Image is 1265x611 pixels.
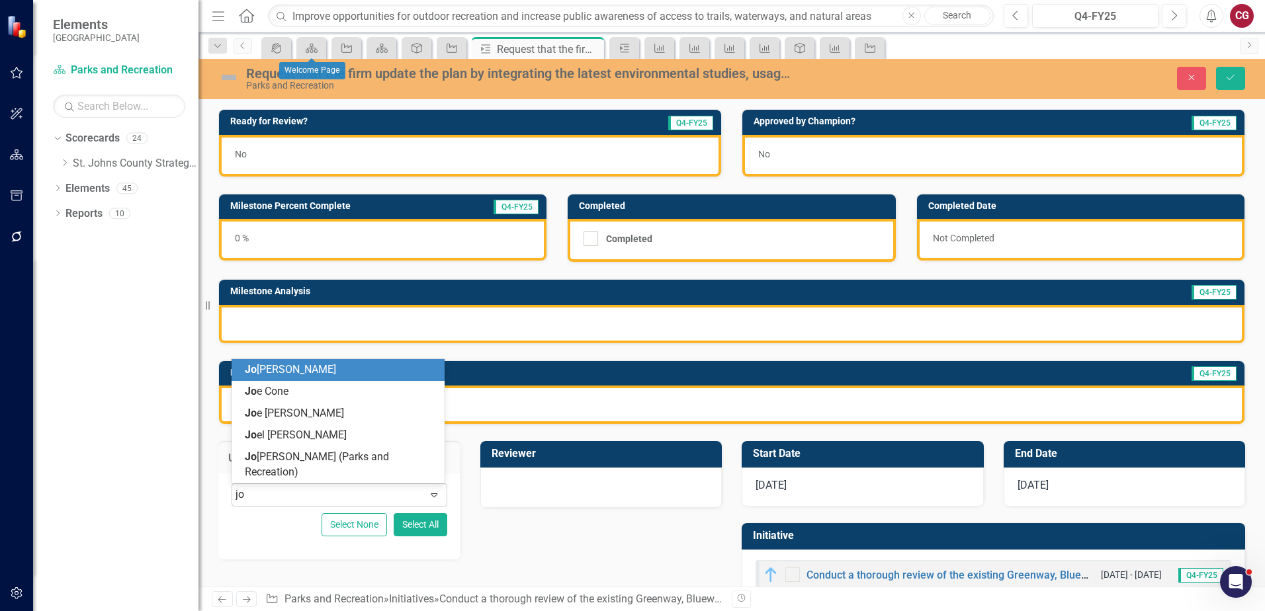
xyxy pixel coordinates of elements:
div: Not Completed [917,219,1244,261]
button: Select All [394,513,447,536]
button: Select None [322,513,387,536]
a: St. Johns County Strategic Plan [73,156,198,171]
span: Q4-FY25 [1192,285,1237,300]
span: Q4-FY25 [1192,366,1237,381]
input: Search Below... [53,95,185,118]
span: [PERSON_NAME] [245,363,336,376]
div: 45 [116,183,138,194]
a: Conduct a thorough review of the existing Greenway, Blueway, and Trails Plan. [807,569,1178,581]
small: [DATE] - [DATE] [1101,569,1162,581]
h3: Updaters [228,452,451,464]
h3: Completed [579,201,889,211]
span: [PERSON_NAME] (Parks and Recreation) [245,450,389,478]
div: Q4-FY25 [1037,9,1154,24]
span: e Cone [245,385,288,397]
div: Parks and Recreation [246,81,794,91]
img: Not Defined [218,67,240,88]
span: No [758,149,770,159]
span: Jo [245,407,257,419]
input: Search ClearPoint... [268,5,994,28]
small: [GEOGRAPHIC_DATA] [53,32,140,43]
span: [DATE] [756,479,787,491]
span: Jo [245,385,257,397]
a: Parks and Recreation [53,63,185,78]
span: Q4-FY25 [1192,116,1237,130]
h3: Completed Date [928,201,1238,211]
a: Search [924,7,990,25]
h3: Milestone Percent Complete [230,201,454,211]
iframe: Intercom live chat [1220,566,1252,598]
div: 10 [109,208,130,219]
div: Welcome Page [279,62,345,79]
h3: End Date [1015,448,1239,460]
span: Q4-FY25 [494,200,539,214]
h3: Milestone Recommendations [230,368,963,378]
h3: Ready for Review? [230,116,533,126]
div: Request that the firm update the plan by integrating the latest environmental studies, usage data... [497,41,601,58]
span: Jo [245,363,257,376]
span: [DATE] [1018,479,1049,491]
h3: Approved by Champion? [754,116,1086,126]
h3: Milestone Analysis [230,286,869,296]
span: Elements [53,17,140,32]
button: CG [1230,4,1254,28]
h3: Reviewer [492,448,716,460]
span: el [PERSON_NAME] [245,428,347,441]
span: Q4-FY25 [1178,568,1223,583]
a: Initiatives [389,592,434,605]
div: Request that the firm update the plan by integrating the latest environmental studies, usage data... [246,66,794,81]
img: In Progress [763,567,779,583]
a: Elements [65,181,110,196]
div: 24 [126,133,148,144]
h3: Initiative [753,530,1239,542]
span: Q4-FY25 [668,116,713,130]
div: 0 % [219,219,546,261]
div: » » » [265,592,722,607]
a: Reports [65,206,103,222]
span: Jo [245,428,257,441]
span: e [PERSON_NAME] [245,407,344,419]
span: Jo [245,450,257,463]
a: Conduct a thorough review of the existing Greenway, Blueway, and Trails Plan. [439,592,803,605]
a: Scorecards [65,131,120,146]
span: No [235,149,247,159]
button: Q4-FY25 [1032,4,1158,28]
h3: Start Date [753,448,977,460]
img: ClearPoint Strategy [6,14,30,38]
a: Parks and Recreation [284,592,384,605]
